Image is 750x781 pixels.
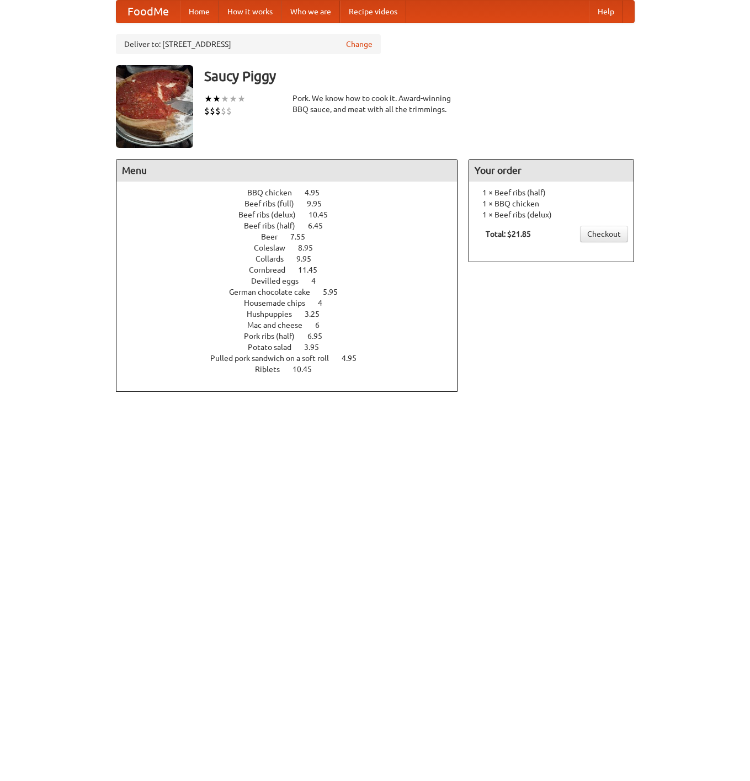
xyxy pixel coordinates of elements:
[247,321,313,330] span: Mac and cheese
[307,199,333,208] span: 9.95
[210,354,340,363] span: Pulled pork sandwich on a soft roll
[244,199,342,208] a: Beef ribs (full) 9.95
[238,210,307,219] span: Beef ribs (delux)
[116,34,381,54] div: Deliver to: [STREET_ADDRESS]
[238,210,348,219] a: Beef ribs (delux) 10.45
[323,288,349,296] span: 5.95
[315,321,331,330] span: 6
[244,221,306,230] span: Beef ribs (half)
[290,232,316,241] span: 7.55
[255,365,291,374] span: Riblets
[256,254,295,263] span: Collards
[226,105,232,117] li: $
[254,243,296,252] span: Coleslaw
[229,288,358,296] a: German chocolate cake 5.95
[180,1,219,23] a: Home
[212,93,221,105] li: ★
[244,221,343,230] a: Beef ribs (half) 6.45
[308,221,334,230] span: 6.45
[342,354,368,363] span: 4.95
[204,65,635,87] h3: Saucy Piggy
[304,343,330,352] span: 3.95
[244,199,305,208] span: Beef ribs (full)
[475,198,628,209] li: 1 × BBQ chicken
[204,105,210,117] li: $
[249,265,296,274] span: Cornbread
[305,188,331,197] span: 4.95
[261,232,326,241] a: Beer 7.55
[292,93,458,115] div: Pork. We know how to cook it. Award-winning BBQ sauce, and meat with all the trimmings.
[307,332,333,341] span: 6.95
[221,105,226,117] li: $
[244,332,343,341] a: Pork ribs (half) 6.95
[215,105,221,117] li: $
[210,105,215,117] li: $
[247,310,340,318] a: Hushpuppies 3.25
[247,188,303,197] span: BBQ chicken
[298,265,328,274] span: 11.45
[251,277,336,285] a: Devilled eggs 4
[486,230,531,238] b: Total: $21.85
[116,160,458,182] h4: Menu
[247,310,303,318] span: Hushpuppies
[249,265,338,274] a: Cornbread 11.45
[247,188,340,197] a: BBQ chicken 4.95
[346,39,373,50] a: Change
[229,93,237,105] li: ★
[254,243,333,252] a: Coleslaw 8.95
[116,65,193,148] img: angular.jpg
[244,299,343,307] a: Housemade chips 4
[255,365,332,374] a: Riblets 10.45
[204,93,212,105] li: ★
[305,310,331,318] span: 3.25
[311,277,327,285] span: 4
[237,93,246,105] li: ★
[219,1,281,23] a: How it works
[261,232,289,241] span: Beer
[116,1,180,23] a: FoodMe
[475,187,628,198] li: 1 × Beef ribs (half)
[281,1,340,23] a: Who we are
[229,288,321,296] span: German chocolate cake
[244,332,306,341] span: Pork ribs (half)
[340,1,406,23] a: Recipe videos
[296,254,322,263] span: 9.95
[475,209,628,220] li: 1 × Beef ribs (delux)
[580,226,628,242] a: Checkout
[244,299,316,307] span: Housemade chips
[308,210,339,219] span: 10.45
[210,354,377,363] a: Pulled pork sandwich on a soft roll 4.95
[589,1,623,23] a: Help
[298,243,324,252] span: 8.95
[248,343,339,352] a: Potato salad 3.95
[256,254,332,263] a: Collards 9.95
[247,321,340,330] a: Mac and cheese 6
[221,93,229,105] li: ★
[292,365,323,374] span: 10.45
[251,277,310,285] span: Devilled eggs
[469,160,634,182] h4: Your order
[318,299,333,307] span: 4
[248,343,302,352] span: Potato salad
